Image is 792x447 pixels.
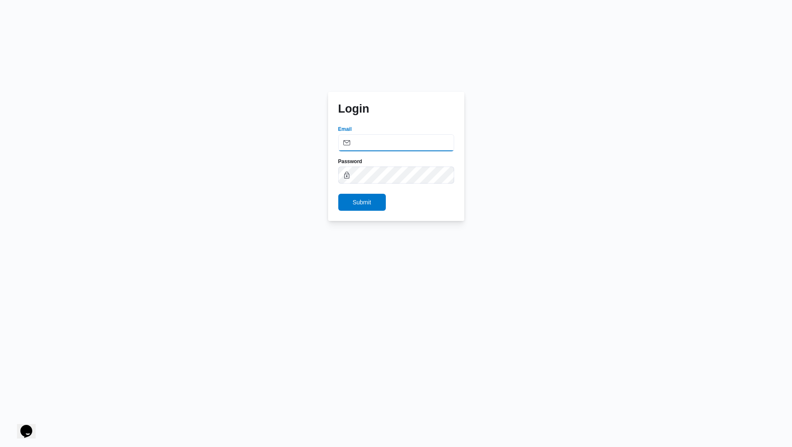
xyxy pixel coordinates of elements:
h2: Login [338,102,369,116]
label: Password [338,158,362,165]
span: Submit [353,197,371,207]
iframe: chat widget [8,413,36,439]
button: Submit [338,194,386,211]
label: Email [338,126,352,133]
